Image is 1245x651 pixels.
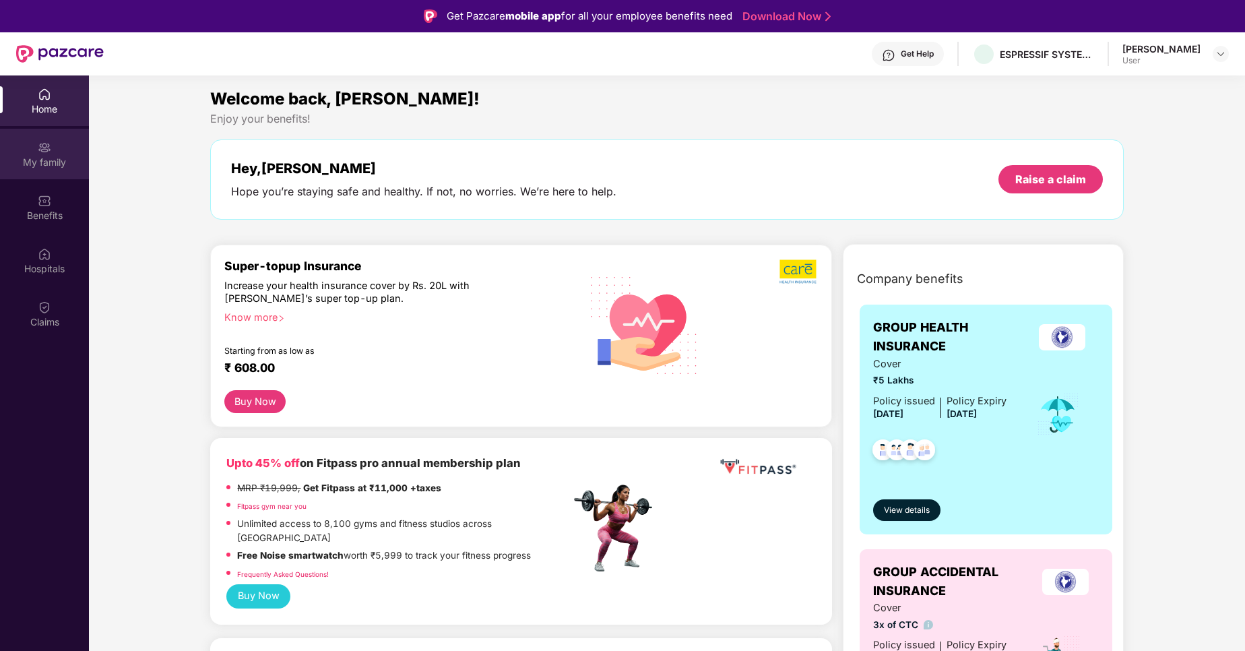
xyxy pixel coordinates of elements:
img: b5dec4f62d2307b9de63beb79f102df3.png [779,259,818,284]
div: Hey, [PERSON_NAME] [231,160,616,177]
p: worth ₹5,999 to track your fitness progress [237,549,531,563]
button: View details [873,499,941,521]
img: svg+xml;base64,PHN2ZyB4bWxucz0iaHR0cDovL3d3dy53My5vcmcvMjAwMC9zdmciIHdpZHRoPSI0OC45NDMiIGhlaWdodD... [894,435,927,468]
div: Enjoy your benefits! [210,112,1123,126]
span: [DATE] [873,408,903,419]
img: svg+xml;base64,PHN2ZyBpZD0iSG9tZSIgeG1sbnM9Imh0dHA6Ly93d3cudzMub3JnLzIwMDAvc3ZnIiB3aWR0aD0iMjAiIG... [38,88,51,101]
img: Stroke [825,9,831,24]
button: Buy Now [224,390,286,413]
span: Cover [873,356,1007,372]
img: svg+xml;base64,PHN2ZyBpZD0iQmVuZWZpdHMiIHhtbG5zPSJodHRwOi8vd3d3LnczLm9yZy8yMDAwL3N2ZyIgd2lkdGg9Ij... [38,194,51,208]
strong: Free Noise smartwatch [237,550,344,561]
span: Welcome back, [PERSON_NAME]! [210,89,480,108]
img: svg+xml;base64,PHN2ZyB3aWR0aD0iMjAiIGhlaWdodD0iMjAiIHZpZXdCb3g9IjAgMCAyMCAyMCIgZmlsbD0ibm9uZSIgeG... [38,141,51,154]
span: 3x of CTC [873,618,1007,632]
img: svg+xml;base64,PHN2ZyB4bWxucz0iaHR0cDovL3d3dy53My5vcmcvMjAwMC9zdmciIHdpZHRoPSI0OC45NDMiIGhlaWdodD... [908,435,941,468]
div: Know more [224,311,562,320]
div: ₹ 608.00 [224,361,556,377]
span: View details [884,504,930,517]
img: fppp.png [717,454,798,479]
div: Starting from as low as [224,346,513,355]
del: MRP ₹19,999, [237,483,300,493]
p: Unlimited access to 8,100 gyms and fitness studios across [GEOGRAPHIC_DATA] [237,517,570,546]
strong: Get Fitpass at ₹11,000 +taxes [303,483,441,493]
div: Super-topup Insurance [224,259,570,273]
span: [DATE] [947,408,977,419]
div: [PERSON_NAME] [1122,42,1201,55]
div: Raise a claim [1015,172,1086,187]
div: User [1122,55,1201,66]
img: svg+xml;base64,PHN2ZyBpZD0iSG9zcGl0YWxzIiB4bWxucz0iaHR0cDovL3d3dy53My5vcmcvMjAwMC9zdmciIHdpZHRoPS... [38,247,51,261]
img: Logo [424,9,437,23]
span: Company benefits [857,270,963,288]
span: GROUP HEALTH INSURANCE [873,318,1026,356]
span: GROUP ACCIDENTAL INSURANCE [873,563,1033,601]
img: svg+xml;base64,PHN2ZyB4bWxucz0iaHR0cDovL3d3dy53My5vcmcvMjAwMC9zdmciIHhtbG5zOnhsaW5rPSJodHRwOi8vd3... [580,259,709,390]
img: New Pazcare Logo [16,45,104,63]
div: Get Help [901,49,934,59]
img: svg+xml;base64,PHN2ZyBpZD0iSGVscC0zMngzMiIgeG1sbnM9Imh0dHA6Ly93d3cudzMub3JnLzIwMDAvc3ZnIiB3aWR0aD... [882,49,895,62]
span: ₹5 Lakhs [873,373,1007,387]
strong: mobile app [505,9,561,22]
img: fpp.png [570,481,664,576]
img: info [924,620,934,630]
img: icon [1036,392,1080,437]
div: Hope you’re staying safe and healthy. If not, no worries. We’re here to help. [231,185,616,199]
img: insurerLogo [1042,569,1089,595]
div: Policy issued [873,394,935,409]
span: Cover [873,600,1007,616]
span: right [278,315,285,322]
img: svg+xml;base64,PHN2ZyBpZD0iQ2xhaW0iIHhtbG5zPSJodHRwOi8vd3d3LnczLm9yZy8yMDAwL3N2ZyIgd2lkdGg9IjIwIi... [38,301,51,314]
b: on Fitpass pro annual membership plan [226,456,521,470]
button: Buy Now [226,584,290,609]
div: Increase your health insurance cover by Rs. 20L with [PERSON_NAME]’s super top-up plan. [224,279,512,305]
a: Download Now [742,9,827,24]
b: Upto 45% off [226,456,300,470]
div: Get Pazcare for all your employee benefits need [447,8,732,24]
img: insurerLogo [1039,324,1085,350]
img: svg+xml;base64,PHN2ZyBpZD0iRHJvcGRvd24tMzJ4MzIiIHhtbG5zPSJodHRwOi8vd3d3LnczLm9yZy8yMDAwL3N2ZyIgd2... [1215,49,1226,59]
img: svg+xml;base64,PHN2ZyB4bWxucz0iaHR0cDovL3d3dy53My5vcmcvMjAwMC9zdmciIHdpZHRoPSI0OC45MTUiIGhlaWdodD... [881,435,914,468]
img: svg+xml;base64,PHN2ZyB4bWxucz0iaHR0cDovL3d3dy53My5vcmcvMjAwMC9zdmciIHdpZHRoPSI0OC45NDMiIGhlaWdodD... [866,435,899,468]
div: ESPRESSIF SYSTEMS ([GEOGRAPHIC_DATA]) PRIVATE LIMITED [1000,48,1094,61]
a: Frequently Asked Questions! [237,570,329,578]
a: Fitpass gym near you [237,502,307,510]
div: Policy Expiry [947,394,1007,409]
